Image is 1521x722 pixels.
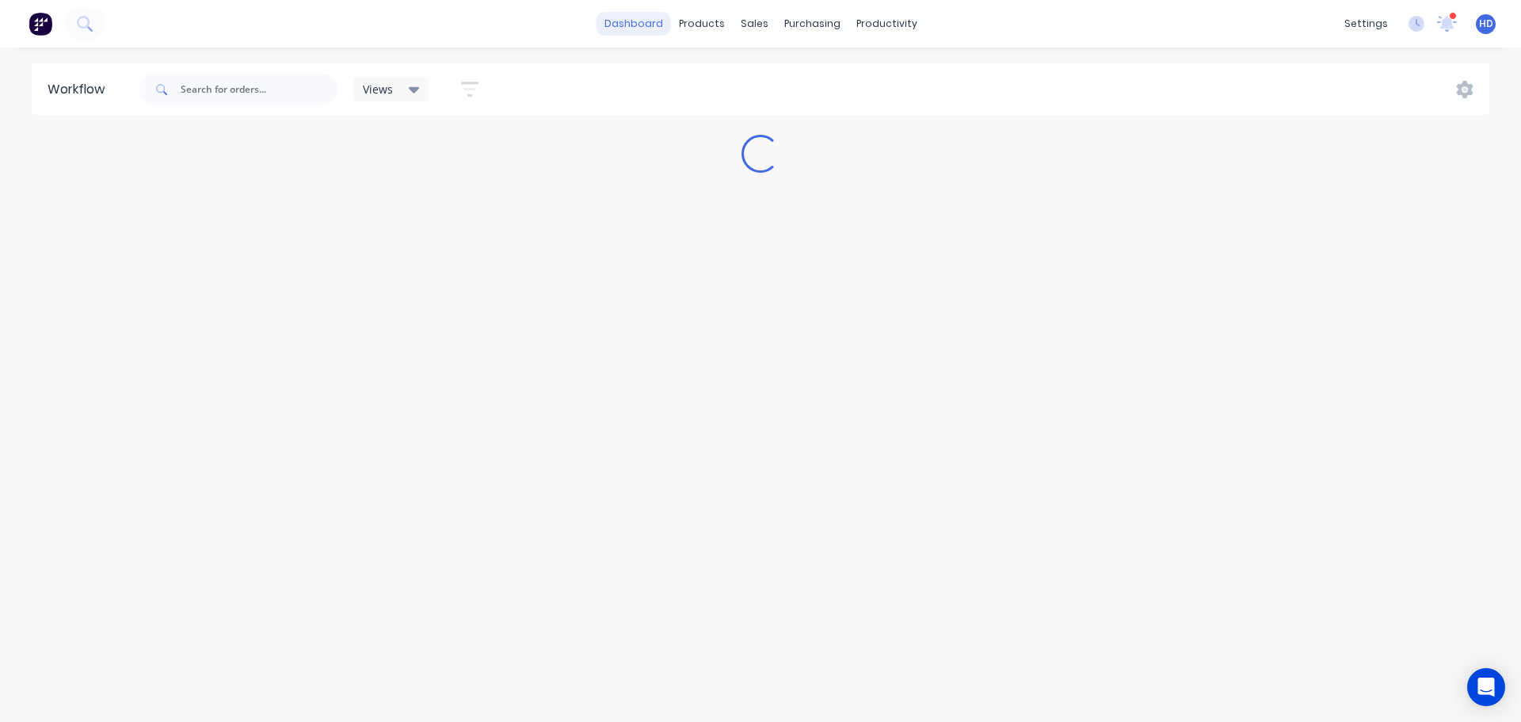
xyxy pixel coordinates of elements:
a: dashboard [597,12,671,36]
div: sales [733,12,776,36]
div: settings [1336,12,1396,36]
div: Open Intercom Messenger [1467,668,1505,706]
input: Search for orders... [181,74,337,105]
span: HD [1479,17,1493,31]
div: products [671,12,733,36]
div: productivity [848,12,925,36]
div: Workflow [48,80,112,99]
div: purchasing [776,12,848,36]
span: Views [363,81,393,97]
img: Factory [29,12,52,36]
